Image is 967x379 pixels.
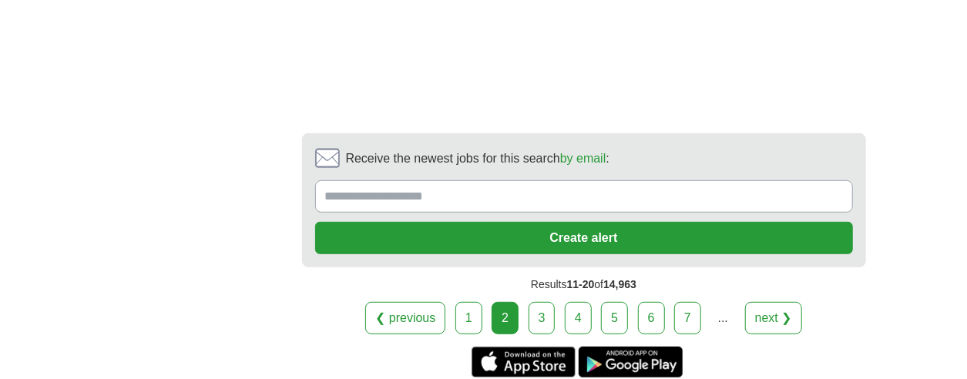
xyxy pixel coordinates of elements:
button: Create alert [315,222,853,254]
a: 3 [529,302,556,334]
a: ❮ previous [365,302,445,334]
div: Results of [302,267,866,302]
a: 6 [638,302,665,334]
span: 11-20 [567,278,595,290]
a: 5 [601,302,628,334]
a: Get the iPhone app [472,347,576,377]
a: by email [560,152,606,165]
span: Receive the newest jobs for this search : [346,149,609,168]
a: Get the Android app [579,347,683,377]
a: 4 [565,302,592,334]
a: 7 [674,302,701,334]
a: next ❯ [745,302,802,334]
a: 1 [455,302,482,334]
div: ... [707,303,738,334]
div: 2 [492,302,519,334]
span: 14,963 [603,278,636,290]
